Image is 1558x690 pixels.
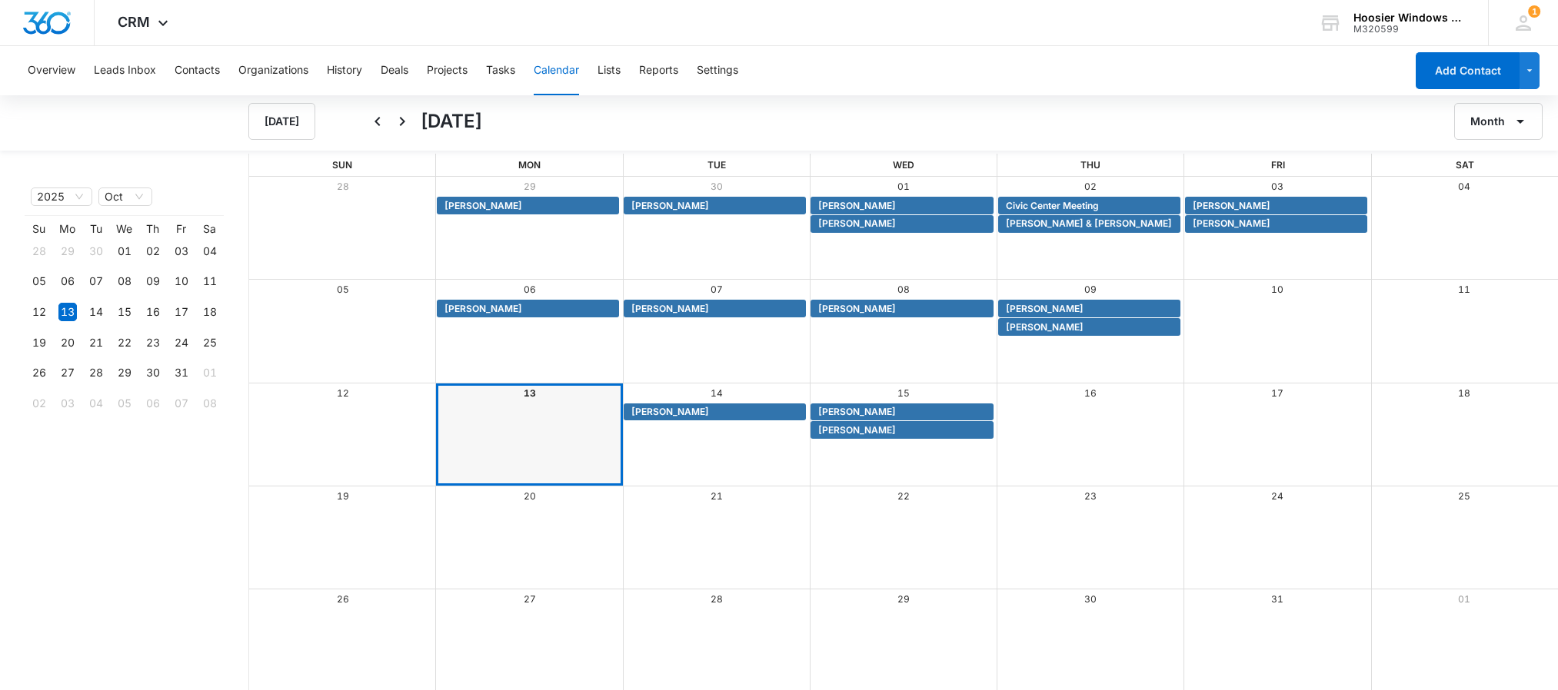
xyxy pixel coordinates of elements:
[1189,217,1363,231] div: Yelena Popko
[201,333,219,352] div: 25
[138,222,167,236] th: Th
[1271,387,1283,399] a: 17
[30,242,48,260] div: 28
[711,593,723,605] a: 28
[1080,159,1100,171] span: Thu
[1084,387,1097,399] a: 16
[1006,217,1172,231] span: [PERSON_NAME] & [PERSON_NAME]
[818,302,896,316] span: [PERSON_NAME]
[628,405,802,419] div: Adrianna Bowers
[814,405,989,419] div: Nic Lash
[195,358,224,389] td: 2025-11-01
[25,297,53,327] td: 2025-10-12
[1084,490,1097,502] a: 23
[167,297,195,327] td: 2025-10-17
[144,394,162,413] div: 06
[30,303,48,321] div: 12
[1458,181,1470,192] a: 04
[248,103,315,140] button: [DATE]
[82,388,110,419] td: 2025-11-04
[53,236,82,267] td: 2025-09-29
[327,46,362,95] button: History
[390,109,414,134] button: Next
[115,394,134,413] div: 05
[87,394,105,413] div: 04
[1353,12,1466,24] div: account name
[87,363,105,382] div: 28
[814,199,989,213] div: Matt Powers
[167,222,195,236] th: Fr
[82,236,110,267] td: 2025-09-30
[337,284,349,295] a: 05
[53,267,82,297] td: 2025-10-06
[28,46,75,95] button: Overview
[486,46,515,95] button: Tasks
[115,363,134,382] div: 29
[144,272,162,290] div: 09
[697,46,738,95] button: Settings
[707,159,726,171] span: Tue
[628,302,802,316] div: Bob Ridge
[897,593,910,605] a: 29
[1458,284,1470,295] a: 11
[195,327,224,358] td: 2025-10-25
[1271,181,1283,192] a: 03
[1271,490,1283,502] a: 24
[441,199,615,213] div: Brian Melton
[172,394,191,413] div: 07
[53,358,82,389] td: 2025-10-27
[631,405,709,419] span: [PERSON_NAME]
[1271,159,1285,171] span: Fri
[58,333,77,352] div: 20
[172,272,191,290] div: 10
[631,302,709,316] span: [PERSON_NAME]
[1271,593,1283,605] a: 31
[138,297,167,327] td: 2025-10-16
[110,267,138,297] td: 2025-10-08
[167,327,195,358] td: 2025-10-24
[818,405,896,419] span: [PERSON_NAME]
[167,236,195,267] td: 2025-10-03
[1193,199,1270,213] span: [PERSON_NAME]
[118,14,150,30] span: CRM
[195,222,224,236] th: Sa
[82,222,110,236] th: Tu
[1006,320,1084,334] span: [PERSON_NAME]
[1528,5,1540,18] div: notifications count
[25,327,53,358] td: 2025-10-19
[711,387,723,399] a: 14
[82,327,110,358] td: 2025-10-21
[893,159,914,171] span: Wed
[115,333,134,352] div: 22
[167,388,195,419] td: 2025-11-07
[110,236,138,267] td: 2025-10-01
[138,358,167,389] td: 2025-10-30
[1458,387,1470,399] a: 18
[381,46,408,95] button: Deals
[175,46,220,95] button: Contacts
[167,358,195,389] td: 2025-10-31
[818,423,896,437] span: [PERSON_NAME]
[897,387,910,399] a: 15
[814,423,989,437] div: Karen Ferguson
[201,363,219,382] div: 01
[1271,284,1283,295] a: 10
[1416,52,1520,89] button: Add Contact
[1006,199,1099,213] span: Civic Center Meeting
[534,46,579,95] button: Calendar
[144,242,162,260] div: 02
[337,593,349,605] a: 26
[94,46,156,95] button: Leads Inbox
[115,303,134,321] div: 15
[1189,199,1363,213] div: Abbey Dixon
[337,181,349,192] a: 28
[87,303,105,321] div: 14
[332,159,352,171] span: Sun
[115,242,134,260] div: 01
[1002,320,1177,334] div: James Ross
[201,394,219,413] div: 08
[195,388,224,419] td: 2025-11-08
[238,46,308,95] button: Organizations
[421,108,482,135] h1: [DATE]
[201,242,219,260] div: 04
